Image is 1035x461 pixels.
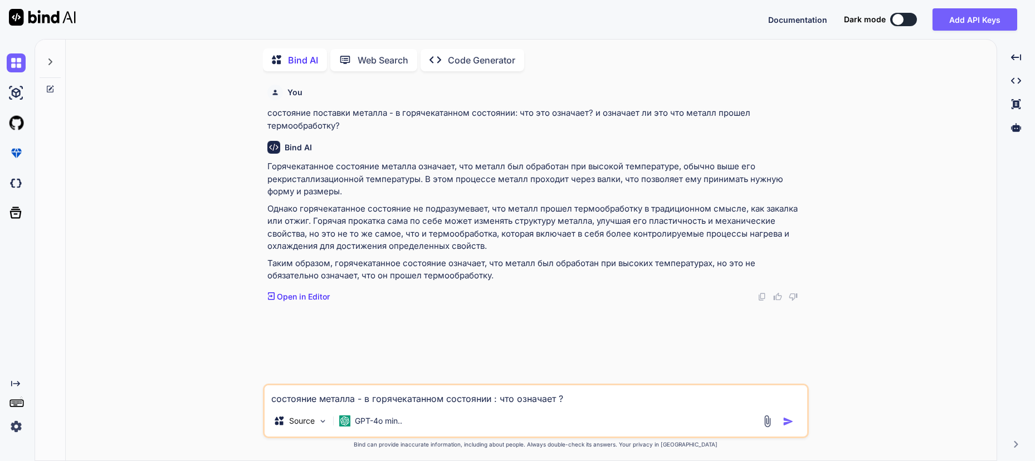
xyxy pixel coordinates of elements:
img: icon [783,416,794,427]
p: Bind can provide inaccurate information, including about people. Always double-check its answers.... [263,440,809,449]
img: attachment [761,415,774,428]
img: dislike [789,292,798,301]
img: Bind AI [9,9,76,26]
img: Pick Models [318,416,328,426]
p: состояние поставки металла - в горячекатанном состоянии: что это означает? и означает ли это что ... [267,107,807,132]
h6: Bind AI [285,142,312,153]
span: Documentation [768,15,827,24]
img: like [773,292,782,301]
textarea: состояние металла - в горячекатанном состоянии : что означает ? [265,385,807,405]
img: darkCloudIdeIcon [7,174,26,193]
button: Documentation [768,14,827,26]
img: premium [7,144,26,163]
p: Code Generator [448,53,515,67]
p: Bind AI [288,53,318,67]
img: ai-studio [7,84,26,102]
p: Однако горячекатанное состояние не подразумевает, что металл прошел термообработку в традиционном... [267,203,807,253]
p: GPT-4o min.. [355,415,402,426]
img: chat [7,53,26,72]
p: Source [289,415,315,426]
p: Open in Editor [277,291,330,302]
img: githubLight [7,114,26,133]
img: GPT-4o mini [339,415,350,426]
h6: You [287,87,302,98]
p: Горячекатанное состояние металла означает, что металл был обработан при высокой температуре, обыч... [267,160,807,198]
img: copy [758,292,767,301]
p: Таким образом, горячекатанное состояние означает, что металл был обработан при высоких температур... [267,257,807,282]
button: Add API Keys [933,8,1017,31]
img: settings [7,417,26,436]
p: Web Search [358,53,408,67]
span: Dark mode [844,14,886,25]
